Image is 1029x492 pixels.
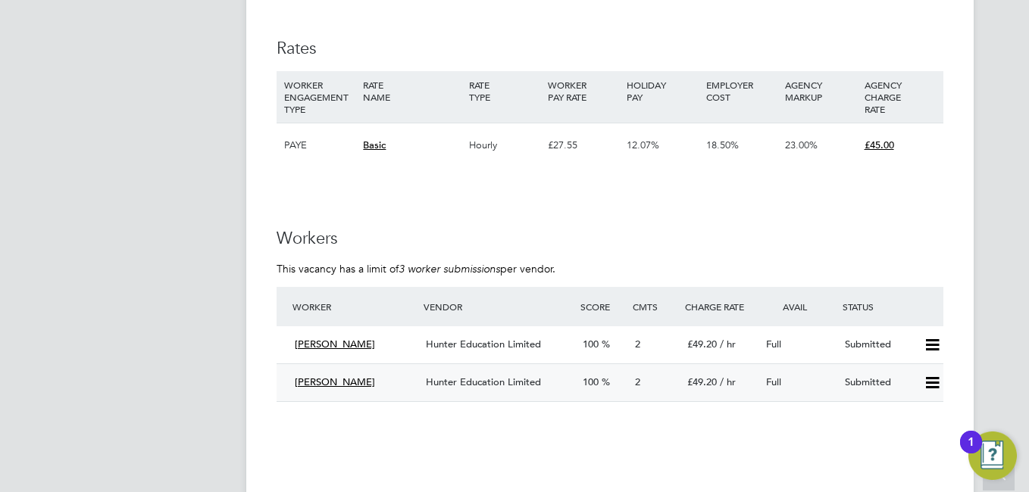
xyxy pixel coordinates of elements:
div: RATE NAME [359,71,464,111]
span: Hunter Education Limited [426,338,541,350]
div: Avail [760,293,839,320]
div: £27.55 [544,123,623,167]
span: / hr [720,338,736,350]
div: PAYE [280,123,359,167]
span: £49.20 [687,375,717,388]
span: [PERSON_NAME] [295,375,375,388]
div: 1 [968,442,974,462]
span: 18.50% [706,139,739,151]
span: £45.00 [865,139,894,151]
div: Submitted [839,370,918,395]
span: Basic [363,139,386,151]
span: Hunter Education Limited [426,375,541,388]
div: Status [839,293,943,320]
h3: Rates [277,38,943,60]
span: 12.07% [627,139,659,151]
span: Full [766,375,781,388]
span: 2 [635,338,640,350]
div: AGENCY MARKUP [781,71,860,111]
span: / hr [720,375,736,388]
div: EMPLOYER COST [702,71,781,111]
div: Hourly [465,123,544,167]
span: Full [766,338,781,350]
div: WORKER ENGAGEMENT TYPE [280,71,359,123]
h3: Workers [277,228,943,250]
p: This vacancy has a limit of per vendor. [277,262,943,276]
div: Score [577,293,629,320]
span: 2 [635,375,640,388]
div: RATE TYPE [465,71,544,111]
span: £49.20 [687,338,717,350]
div: Vendor [420,293,577,320]
div: AGENCY CHARGE RATE [861,71,940,123]
div: Worker [289,293,420,320]
span: 100 [583,375,599,388]
span: [PERSON_NAME] [295,338,375,350]
div: WORKER PAY RATE [544,71,623,111]
div: Cmts [629,293,681,320]
span: 23.00% [785,139,818,151]
div: Charge Rate [681,293,760,320]
span: 100 [583,338,599,350]
em: 3 worker submissions [399,262,500,276]
button: Open Resource Center, 1 new notification [968,431,1017,480]
div: HOLIDAY PAY [623,71,702,111]
div: Submitted [839,332,918,357]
